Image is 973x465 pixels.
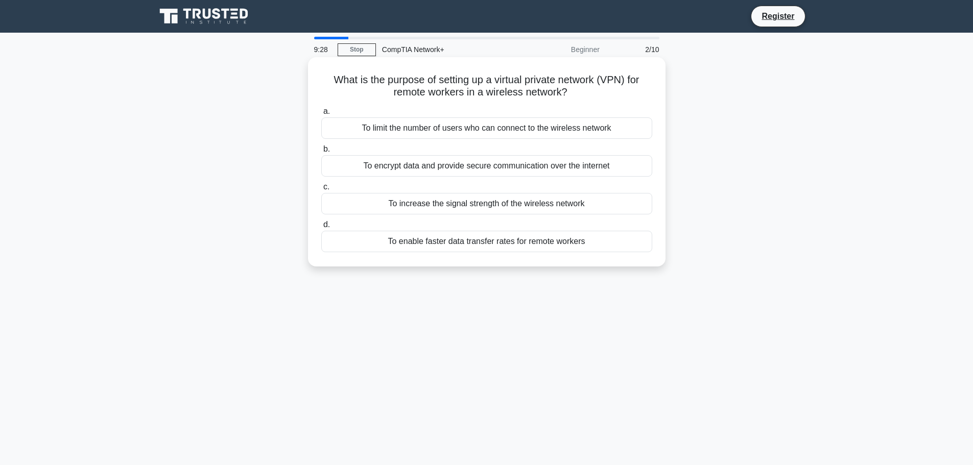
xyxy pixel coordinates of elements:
[321,155,652,177] div: To encrypt data and provide secure communication over the internet
[755,10,800,22] a: Register
[323,220,330,229] span: d.
[338,43,376,56] a: Stop
[321,117,652,139] div: To limit the number of users who can connect to the wireless network
[320,74,653,99] h5: What is the purpose of setting up a virtual private network (VPN) for remote workers in a wireles...
[516,39,606,60] div: Beginner
[321,193,652,214] div: To increase the signal strength of the wireless network
[323,107,330,115] span: a.
[606,39,666,60] div: 2/10
[323,144,330,153] span: b.
[308,39,338,60] div: 9:28
[376,39,516,60] div: CompTIA Network+
[323,182,329,191] span: c.
[321,231,652,252] div: To enable faster data transfer rates for remote workers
